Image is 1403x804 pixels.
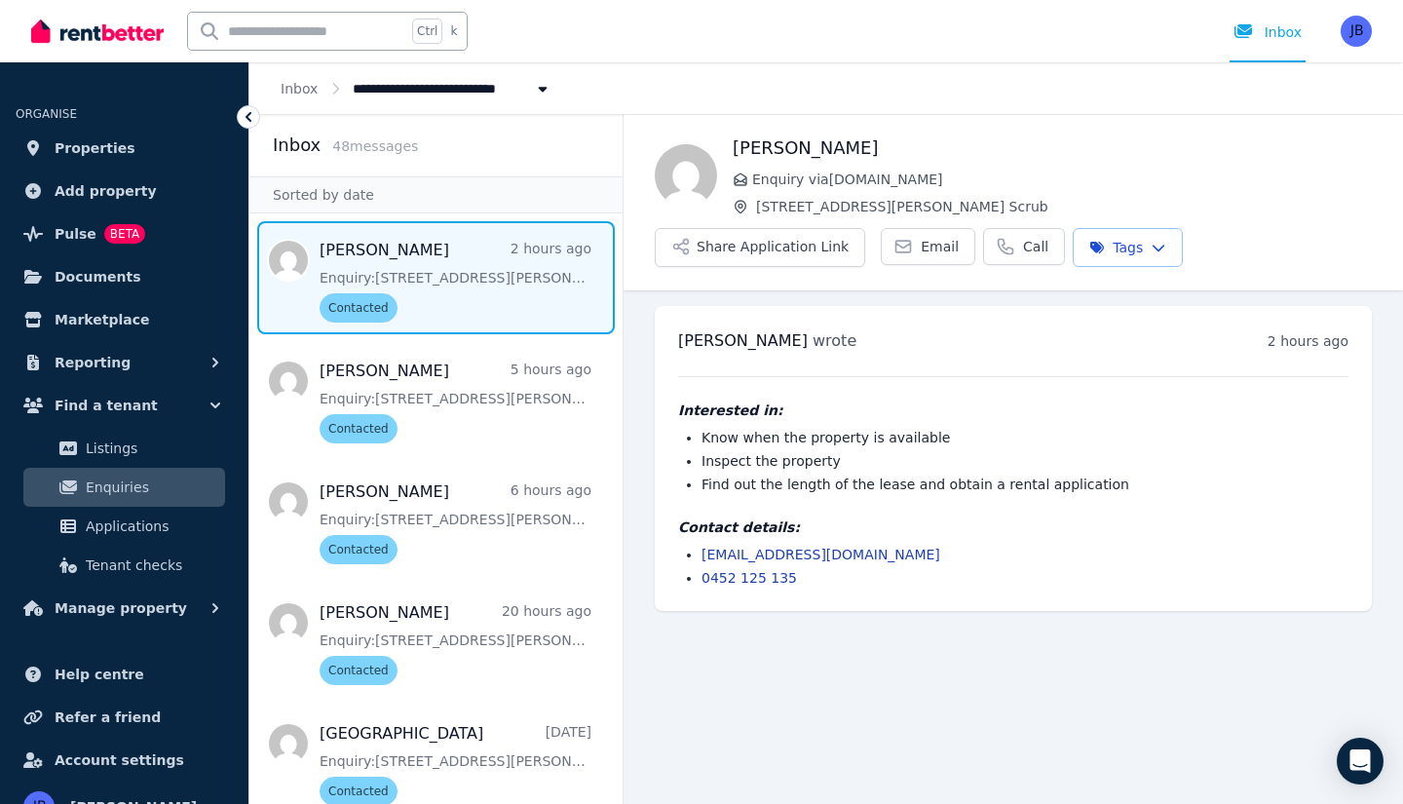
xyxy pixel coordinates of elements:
a: Add property [16,172,233,211]
a: Email [881,228,975,265]
span: 48 message s [332,138,418,154]
li: Find out the length of the lease and obtain a rental application [701,475,1348,494]
div: Sorted by date [249,176,623,213]
a: Help centre [16,655,233,694]
span: Refer a friend [55,706,161,729]
img: Jeremy Baker [1341,16,1372,47]
span: Documents [55,265,141,288]
span: Help centre [55,663,144,686]
button: Reporting [16,343,233,382]
span: Reporting [55,351,131,374]
a: [PERSON_NAME]20 hours agoEnquiry:[STREET_ADDRESS][PERSON_NAME] Scrub.Contacted [320,601,591,685]
a: Call [983,228,1065,265]
a: Documents [16,257,233,296]
a: [EMAIL_ADDRESS][DOMAIN_NAME] [701,547,940,562]
a: [PERSON_NAME]6 hours agoEnquiry:[STREET_ADDRESS][PERSON_NAME] Scrub.Contacted [320,480,591,564]
img: Tejas Kubendra [655,144,717,207]
li: Inspect the property [701,451,1348,471]
span: Marketplace [55,308,149,331]
span: k [450,23,457,39]
span: Properties [55,136,135,160]
span: [PERSON_NAME] [678,331,808,350]
button: Manage property [16,589,233,628]
span: wrote [813,331,856,350]
a: Enquiries [23,468,225,507]
div: Inbox [1233,22,1302,42]
span: Manage property [55,596,187,620]
a: [PERSON_NAME]5 hours agoEnquiry:[STREET_ADDRESS][PERSON_NAME] Scrub.Contacted [320,360,591,443]
a: Marketplace [16,300,233,339]
span: Tags [1089,238,1143,257]
span: ORGANISE [16,107,77,121]
button: Share Application Link [655,228,865,267]
a: PulseBETA [16,214,233,253]
a: Listings [23,429,225,468]
span: Pulse [55,222,96,246]
a: Applications [23,507,225,546]
span: Email [921,237,959,256]
span: [STREET_ADDRESS][PERSON_NAME] Scrub [756,197,1372,216]
span: Ctrl [412,19,442,44]
a: Refer a friend [16,698,233,737]
span: Applications [86,515,217,538]
div: Open Intercom Messenger [1337,738,1384,785]
nav: Breadcrumb [249,62,584,114]
a: Account settings [16,741,233,780]
span: Tenant checks [86,554,217,577]
button: Tags [1073,228,1183,267]
span: Enquiry via [DOMAIN_NAME] [752,170,1372,189]
li: Know when the property is available [701,428,1348,447]
h4: Contact details: [678,517,1348,537]
h2: Inbox [273,132,321,159]
span: Find a tenant [55,394,158,417]
span: Listings [86,437,217,460]
a: 0452 125 135 [701,570,797,586]
img: RentBetter [31,17,164,46]
h4: Interested in: [678,401,1348,420]
span: Enquiries [86,476,217,499]
a: Inbox [281,81,318,96]
a: [PERSON_NAME]2 hours agoEnquiry:[STREET_ADDRESS][PERSON_NAME] Scrub.Contacted [320,239,591,323]
a: Tenant checks [23,546,225,585]
h1: [PERSON_NAME] [733,134,1372,162]
span: Account settings [55,748,184,772]
span: Add property [55,179,157,203]
button: Find a tenant [16,386,233,425]
span: BETA [104,224,145,244]
span: Call [1023,237,1048,256]
time: 2 hours ago [1268,333,1348,349]
a: Properties [16,129,233,168]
